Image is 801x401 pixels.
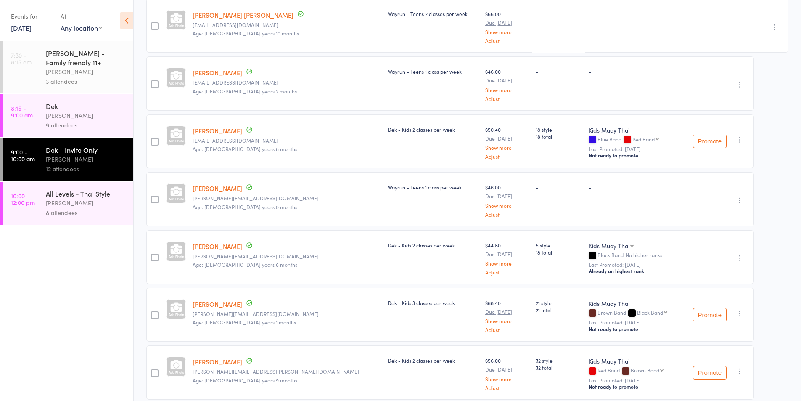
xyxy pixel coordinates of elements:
div: $56.00 [485,357,529,390]
a: Show more [485,376,529,382]
div: Dek - Kids 3 classes per week [388,299,478,306]
div: Not ready to promote [589,152,678,159]
a: [PERSON_NAME] [193,184,242,193]
div: 8 attendees [46,208,126,218]
div: $68.40 [485,299,529,332]
div: [PERSON_NAME] [46,154,126,164]
div: Not ready to promote [589,383,678,390]
div: - [536,183,582,191]
div: [PERSON_NAME] [46,198,126,208]
div: - [589,68,678,75]
div: Wayrun - Teens 1 class per week [388,183,478,191]
small: Last Promoted: [DATE] [589,377,678,383]
time: 8:15 - 9:00 am [11,105,33,118]
a: [PERSON_NAME] [PERSON_NAME] [193,11,293,19]
time: 7:30 - 8:15 am [11,52,32,65]
a: 10:00 -12:00 pmAll Levels - Thai Style[PERSON_NAME]8 attendees [3,182,133,225]
div: At [61,9,102,23]
small: Due [DATE] [485,135,529,141]
span: Age: [DEMOGRAPHIC_DATA] years 8 months [193,145,297,152]
button: Promote [693,366,727,380]
a: Show more [485,260,529,266]
small: r.gorasia@hotmail.com [193,195,381,201]
span: 18 total [536,133,582,140]
div: - [589,183,678,191]
span: 32 total [536,364,582,371]
div: Dek - Kids 2 classes per week [388,126,478,133]
div: $50.40 [485,126,529,159]
div: - [536,68,582,75]
small: Due [DATE] [485,193,529,199]
a: 9:00 -10:00 amDek - Invite Only[PERSON_NAME]12 attendees [3,138,133,181]
span: Age: [DEMOGRAPHIC_DATA] years 2 months [193,88,297,95]
time: 10:00 - 12:00 pm [11,192,35,206]
button: Promote [693,308,727,321]
div: Dek [46,101,126,111]
div: 3 attendees [46,77,126,86]
a: [PERSON_NAME] [193,126,242,135]
a: [PERSON_NAME] [193,357,242,366]
span: Age: [DEMOGRAPHIC_DATA] years 9 months [193,377,297,384]
small: Due [DATE] [485,366,529,372]
small: roadowlers@gmail.com [193,138,381,143]
small: cody.h.harich@gmail.com [193,369,381,374]
span: 21 style [536,299,582,306]
a: Show more [485,145,529,150]
div: Brown Band [631,367,659,373]
small: Last Promoted: [DATE] [589,319,678,325]
a: Adjust [485,212,529,217]
a: [PERSON_NAME] [193,300,242,308]
div: Kids Muay Thai [589,242,629,250]
div: - [589,10,678,17]
a: [DATE] [11,23,32,32]
div: 9 attendees [46,120,126,130]
div: Brown Band [589,310,678,317]
span: Age: [DEMOGRAPHIC_DATA] years 10 months [193,29,299,37]
div: Kids Muay Thai [589,299,678,308]
div: All Levels - Thai Style [46,189,126,198]
div: Blue Band [589,136,678,143]
span: Age: [DEMOGRAPHIC_DATA] years 1 months [193,319,296,326]
small: Due [DATE] [485,77,529,83]
div: Dek - Kids 2 classes per week [388,242,478,249]
div: Dek - Kids 2 classes per week [388,357,478,364]
div: Black Band [637,310,663,315]
div: $46.00 [485,183,529,217]
a: 8:15 -9:00 amDek[PERSON_NAME]9 attendees [3,94,133,137]
a: Adjust [485,385,529,390]
time: 9:00 - 10:00 am [11,149,35,162]
small: Last Promoted: [DATE] [589,262,678,268]
div: Kids Muay Thai [589,357,678,365]
span: 5 style [536,242,582,249]
small: sara.bald@hotmail.com [193,311,381,317]
div: Events for [11,9,52,23]
span: 18 style [536,126,582,133]
span: 32 style [536,357,582,364]
a: Adjust [485,96,529,101]
span: 18 total [536,249,582,256]
div: Any location [61,23,102,32]
small: Due [DATE] [485,251,529,257]
a: Adjust [485,269,529,275]
small: Due [DATE] [485,20,529,26]
a: Show more [485,203,529,208]
small: Last Promoted: [DATE] [589,146,678,152]
a: 7:30 -8:15 am[PERSON_NAME] - Family friendly 11+[PERSON_NAME]3 attendees [3,41,133,93]
div: 12 attendees [46,164,126,174]
span: No higher ranks [626,251,662,258]
div: $44.80 [485,242,529,275]
button: Promote [693,135,727,148]
div: Already on highest rank [589,268,678,274]
div: Wayrun - Teens 1 class per week [388,68,478,75]
a: [PERSON_NAME] [193,242,242,251]
a: Adjust [485,38,529,43]
a: Show more [485,318,529,324]
div: - [685,10,751,17]
div: [PERSON_NAME] - Family friendly 11+ [46,48,126,67]
div: Wayrun - Teens 2 classes per week [388,10,478,17]
span: Age: [DEMOGRAPHIC_DATA] years 0 months [193,203,297,210]
div: $66.00 [485,10,529,43]
div: [PERSON_NAME] [46,111,126,120]
div: $46.00 [485,68,529,101]
a: [PERSON_NAME] [193,68,242,77]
